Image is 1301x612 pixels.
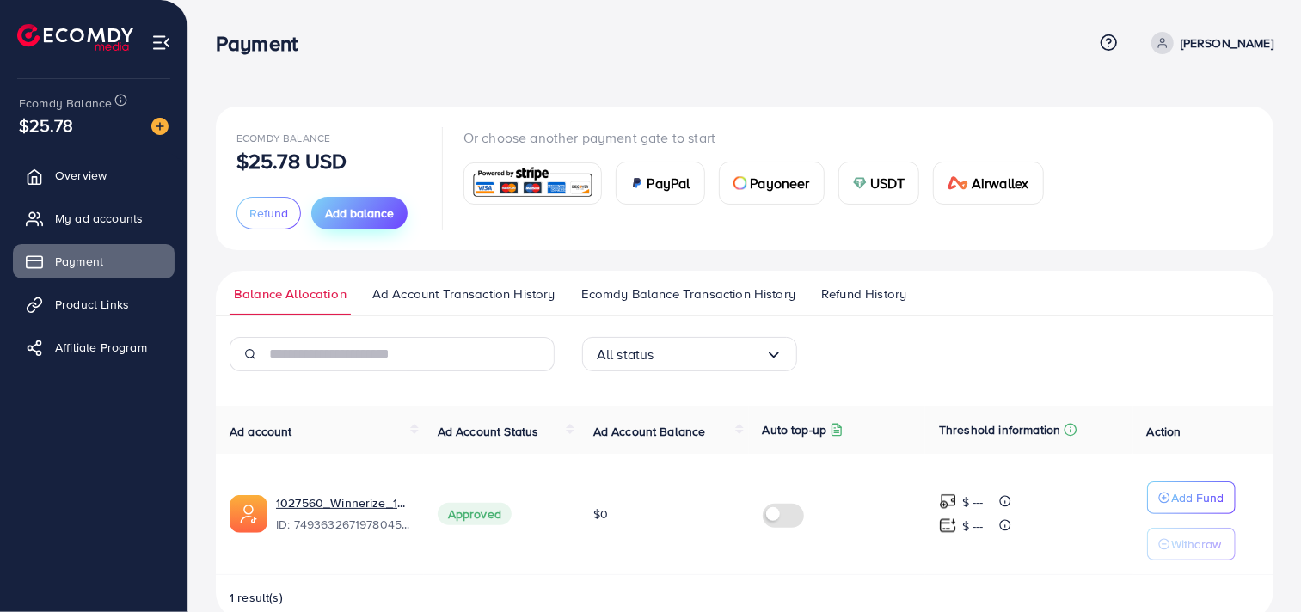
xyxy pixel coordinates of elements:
a: Payment [13,244,175,278]
span: Ad Account Balance [593,423,706,440]
img: image [151,118,169,135]
a: Overview [13,158,175,193]
p: $25.78 USD [236,150,347,171]
button: Withdraw [1147,528,1236,560]
span: Overview [55,167,107,184]
span: Action [1147,423,1181,440]
div: Search for option [582,337,797,371]
span: Ecomdy Balance Transaction History [581,285,795,303]
a: cardPayPal [616,162,705,205]
p: Auto top-up [763,419,827,440]
a: cardAirwallex [933,162,1043,205]
span: Refund [249,205,288,222]
span: $0 [593,505,608,523]
a: cardUSDT [838,162,920,205]
span: Balance Allocation [234,285,347,303]
img: card [733,176,747,190]
span: PayPal [647,173,690,193]
img: logo [17,24,133,51]
a: Product Links [13,287,175,321]
span: Ad Account Status [438,423,539,440]
span: My ad accounts [55,210,143,227]
img: card [469,165,596,202]
span: Ecomdy Balance [19,95,112,112]
p: $ --- [962,516,984,536]
img: top-up amount [939,517,957,535]
p: Add Fund [1172,487,1224,508]
h3: Payment [216,31,311,56]
span: Product Links [55,296,129,313]
img: card [948,176,968,190]
p: Or choose another payment gate to start [463,127,1058,148]
a: card [463,162,602,205]
p: Threshold information [939,419,1060,440]
button: Add Fund [1147,481,1236,514]
span: Payment [55,253,103,270]
span: Affiliate Program [55,339,147,356]
a: cardPayoneer [719,162,825,205]
img: card [630,176,644,190]
button: Add balance [311,197,408,229]
a: Affiliate Program [13,330,175,364]
span: USDT [870,173,905,193]
button: Refund [236,197,301,229]
span: $25.78 [19,113,73,138]
span: Airwallex [972,173,1028,193]
span: Ad Account Transaction History [372,285,555,303]
a: 1027560_Winnerize_1744747938584 [276,494,410,511]
p: [PERSON_NAME] [1181,33,1273,53]
input: Search for option [654,341,765,368]
span: Add balance [325,205,394,222]
p: $ --- [962,492,984,512]
a: [PERSON_NAME] [1145,32,1273,54]
span: Ad account [230,423,292,440]
div: <span class='underline'>1027560_Winnerize_1744747938584</span></br>7493632671978045448 [276,494,410,534]
span: Refund History [821,285,906,303]
img: top-up amount [939,493,957,511]
span: Payoneer [751,173,810,193]
img: card [853,176,867,190]
span: Ecomdy Balance [236,131,330,145]
img: ic-ads-acc.e4c84228.svg [230,495,267,533]
a: My ad accounts [13,201,175,236]
img: menu [151,33,171,52]
p: Withdraw [1172,534,1222,554]
span: 1 result(s) [230,589,283,606]
span: Approved [438,503,512,525]
span: All status [597,341,654,368]
span: ID: 7493632671978045448 [276,516,410,533]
